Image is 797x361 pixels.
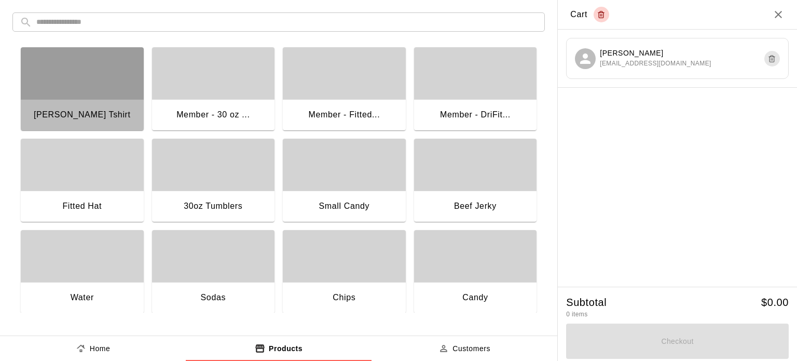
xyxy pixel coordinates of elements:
div: Member - 30 oz ... [176,108,250,122]
button: Member - DriFit... [414,47,537,132]
span: [EMAIL_ADDRESS][DOMAIN_NAME] [600,59,711,69]
p: Products [269,343,303,354]
div: Member - DriFit... [440,108,511,122]
h5: $ 0.00 [761,296,789,310]
div: Chips [333,291,355,304]
button: 30oz Tumblers [152,139,275,224]
div: Small Candy [319,199,369,213]
button: Empty cart [594,7,609,22]
button: Chips [283,230,406,315]
button: Remove customer [764,51,780,66]
div: Fitted Hat [62,199,102,213]
div: 30oz Tumblers [184,199,242,213]
div: Water [71,291,94,304]
button: Member - Fitted... [283,47,406,132]
p: Home [90,343,111,354]
div: Beef Jerky [454,199,497,213]
span: 0 items [566,311,587,318]
button: Beef Jerky [414,139,537,224]
div: Candy [462,291,488,304]
button: Member - 30 oz ... [152,47,275,132]
p: Customers [452,343,490,354]
div: Cart [570,7,609,22]
div: [PERSON_NAME] Tshirt [34,108,131,122]
button: Fitted Hat [21,139,144,224]
div: Member - Fitted... [308,108,380,122]
button: Close [772,8,785,21]
div: Sodas [201,291,226,304]
button: Candy [414,230,537,315]
button: Water [21,230,144,315]
button: [PERSON_NAME] Tshirt [21,47,144,132]
button: Sodas [152,230,275,315]
h5: Subtotal [566,296,607,310]
button: Small Candy [283,139,406,224]
p: [PERSON_NAME] [600,48,711,59]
